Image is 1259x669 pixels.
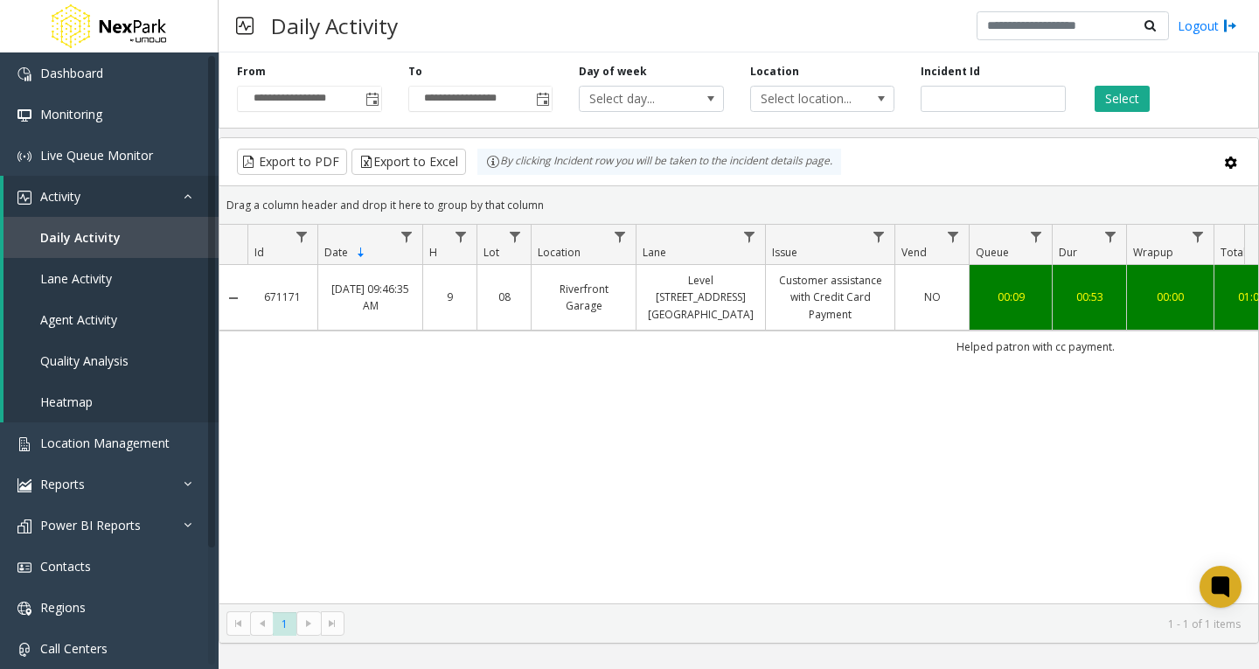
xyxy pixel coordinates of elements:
[434,289,466,305] a: 9
[395,225,419,248] a: Date Filter Menu
[1133,245,1173,260] span: Wrapup
[867,225,891,248] a: Issue Filter Menu
[262,4,407,47] h3: Daily Activity
[40,188,80,205] span: Activity
[17,602,31,616] img: 'icon'
[40,229,121,246] span: Daily Activity
[3,340,219,381] a: Quality Analysis
[17,108,31,122] img: 'icon'
[237,149,347,175] button: Export to PDF
[1099,225,1123,248] a: Dur Filter Menu
[906,289,958,305] a: NO
[772,245,797,260] span: Issue
[219,225,1258,603] div: Data table
[738,225,762,248] a: Lane Filter Menu
[3,381,219,422] a: Heatmap
[40,640,108,657] span: Call Centers
[254,245,264,260] span: Id
[3,217,219,258] a: Daily Activity
[504,225,527,248] a: Lot Filter Menu
[1186,225,1210,248] a: Wrapup Filter Menu
[351,149,466,175] button: Export to Excel
[17,519,31,533] img: 'icon'
[1223,17,1237,35] img: logout
[486,155,500,169] img: infoIcon.svg
[477,149,841,175] div: By clicking Incident row you will be taken to the incident details page.
[17,150,31,164] img: 'icon'
[976,245,1009,260] span: Queue
[40,517,141,533] span: Power BI Reports
[1137,289,1203,305] a: 00:00
[40,147,153,164] span: Live Queue Monitor
[40,558,91,575] span: Contacts
[40,599,86,616] span: Regions
[609,225,632,248] a: Location Filter Menu
[219,291,247,305] a: Collapse Details
[942,225,965,248] a: Vend Filter Menu
[362,87,381,111] span: Toggle popup
[580,87,694,111] span: Select day...
[1178,17,1237,35] a: Logout
[258,289,307,305] a: 671171
[3,258,219,299] a: Lane Activity
[483,245,499,260] span: Lot
[40,106,102,122] span: Monitoring
[17,437,31,451] img: 'icon'
[273,612,296,636] span: Page 1
[1059,245,1077,260] span: Dur
[40,311,117,328] span: Agent Activity
[40,476,85,492] span: Reports
[538,245,581,260] span: Location
[40,270,112,287] span: Lane Activity
[429,245,437,260] span: H
[237,64,266,80] label: From
[17,478,31,492] img: 'icon'
[901,245,927,260] span: Vend
[647,272,755,323] a: Level [STREET_ADDRESS][GEOGRAPHIC_DATA]
[1095,86,1150,112] button: Select
[3,299,219,340] a: Agent Activity
[751,87,866,111] span: Select location...
[1063,289,1116,305] a: 00:53
[324,245,348,260] span: Date
[40,394,93,410] span: Heatmap
[1221,245,1246,260] span: Total
[17,643,31,657] img: 'icon'
[643,245,666,260] span: Lane
[40,65,103,81] span: Dashboard
[488,289,520,305] a: 08
[354,246,368,260] span: Sortable
[924,289,941,304] span: NO
[17,561,31,575] img: 'icon'
[776,272,884,323] a: Customer assistance with Credit Card Payment
[40,435,170,451] span: Location Management
[17,191,31,205] img: 'icon'
[219,190,1258,220] div: Drag a column header and drop it here to group by that column
[542,281,625,314] a: Riverfront Garage
[579,64,647,80] label: Day of week
[980,289,1041,305] a: 00:09
[290,225,314,248] a: Id Filter Menu
[40,352,129,369] span: Quality Analysis
[921,64,980,80] label: Incident Id
[236,4,254,47] img: pageIcon
[532,87,552,111] span: Toggle popup
[3,176,219,217] a: Activity
[329,281,412,314] a: [DATE] 09:46:35 AM
[355,617,1241,631] kendo-pager-info: 1 - 1 of 1 items
[750,64,799,80] label: Location
[1025,225,1048,248] a: Queue Filter Menu
[449,225,473,248] a: H Filter Menu
[408,64,422,80] label: To
[17,67,31,81] img: 'icon'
